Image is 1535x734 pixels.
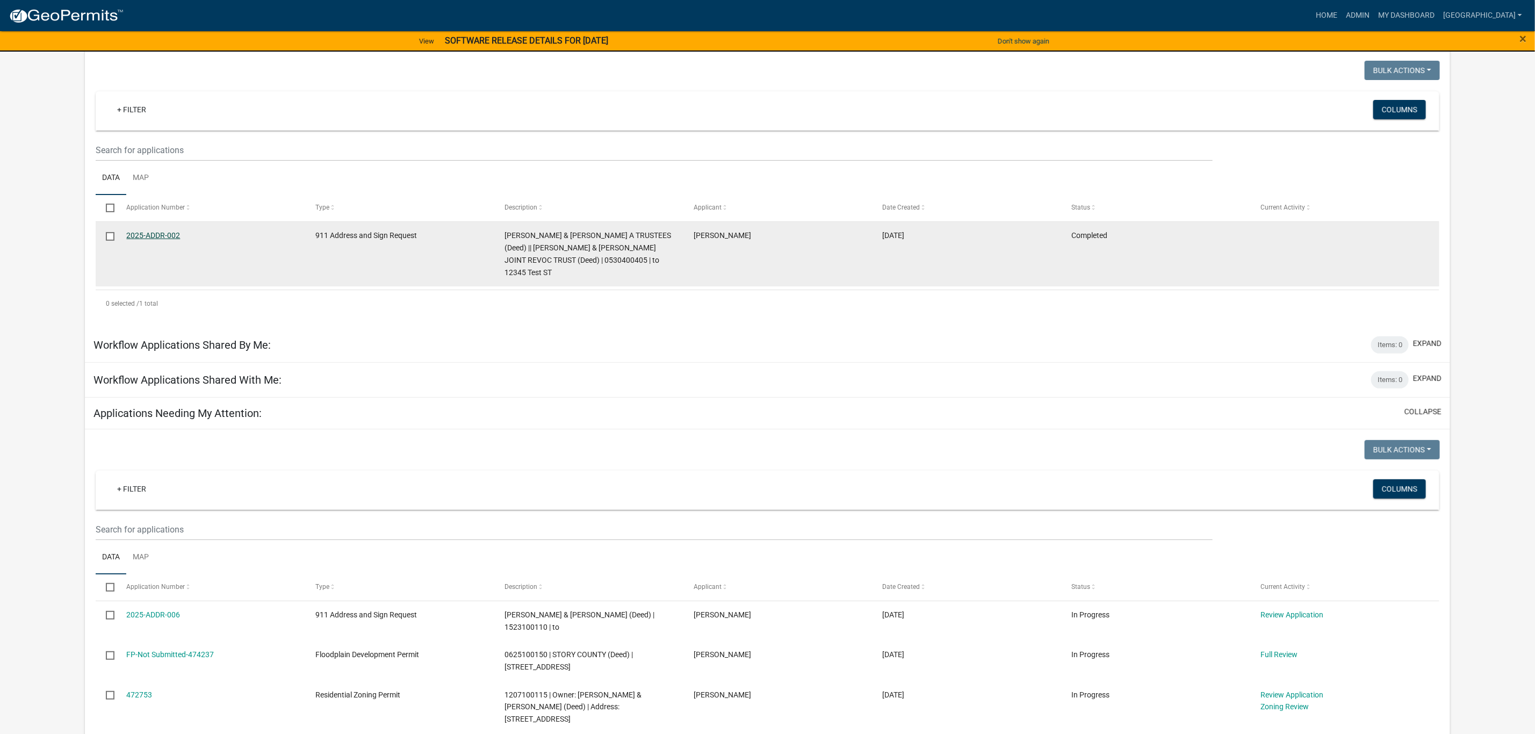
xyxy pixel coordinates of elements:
[505,610,654,631] span: BAKER, NICKOLAS RYAN & STEPHANIE LYNN (Deed) | 1523100110 | to
[96,139,1213,161] input: Search for applications
[96,519,1213,541] input: Search for applications
[445,35,608,46] strong: SOFTWARE RELEASE DETAILS FOR [DATE]
[1439,5,1526,26] a: [GEOGRAPHIC_DATA]
[96,541,126,575] a: Data
[109,100,155,119] a: + Filter
[1071,610,1109,619] span: In Progress
[109,479,155,499] a: + Filter
[1260,702,1309,711] a: Zoning Review
[1250,574,1439,600] datatable-header-cell: Current Activity
[126,541,155,575] a: Map
[126,583,185,591] span: Application Number
[1373,100,1426,119] button: Columns
[1071,204,1090,211] span: Status
[1520,31,1527,46] span: ×
[315,650,419,659] span: Floodplain Development Permit
[505,690,642,724] span: 1207100115 | Owner: VAUGHN, DENNIS & CHRIS (Deed) | Address: 68062 LINCOLN HIGHWAY
[1061,574,1250,600] datatable-header-cell: Status
[93,407,262,420] h5: Applications Needing My Attention:
[315,231,417,240] span: 911 Address and Sign Request
[1520,32,1527,45] button: Close
[883,610,905,619] span: 09/06/2025
[1371,336,1409,354] div: Items: 0
[315,204,329,211] span: Type
[505,231,671,276] span: ZIEL, ERIC R & CAROL A TRUSTEES (Deed) || ZIEL, ERIC & CAROL JOINT REVOC TRUST (Deed) | 053040040...
[1365,440,1440,459] button: Bulk Actions
[1260,690,1323,699] a: Review Application
[305,574,494,600] datatable-header-cell: Type
[872,574,1061,600] datatable-header-cell: Date Created
[1365,61,1440,80] button: Bulk Actions
[883,690,905,699] span: 09/02/2025
[93,339,271,351] h5: Workflow Applications Shared By Me:
[1260,583,1305,591] span: Current Activity
[505,583,537,591] span: Description
[126,204,185,211] span: Application Number
[96,290,1439,317] div: 1 total
[1071,583,1090,591] span: Status
[1260,610,1323,619] a: Review Application
[1413,338,1442,349] button: expand
[96,195,116,221] datatable-header-cell: Select
[96,161,126,196] a: Data
[494,195,683,221] datatable-header-cell: Description
[1071,690,1109,699] span: In Progress
[1071,650,1109,659] span: In Progress
[1311,5,1342,26] a: Home
[494,574,683,600] datatable-header-cell: Description
[415,32,438,50] a: View
[1260,204,1305,211] span: Current Activity
[883,650,905,659] span: 09/05/2025
[1371,371,1409,388] div: Items: 0
[683,195,873,221] datatable-header-cell: Applicant
[106,300,139,307] span: 0 selected /
[1373,479,1426,499] button: Columns
[694,690,751,699] span: Dennis
[505,650,633,671] span: 0625100150 | STORY COUNTY (Deed) | 56461 180TH ST
[683,574,873,600] datatable-header-cell: Applicant
[315,583,329,591] span: Type
[315,690,400,699] span: Residential Zoning Permit
[126,690,152,699] a: 472753
[126,161,155,196] a: Map
[116,195,305,221] datatable-header-cell: Application Number
[93,373,282,386] h5: Workflow Applications Shared With Me:
[694,583,722,591] span: Applicant
[126,610,180,619] a: 2025-ADDR-006
[1404,406,1442,418] button: collapse
[694,650,751,659] span: Sara Carmichael
[883,204,920,211] span: Date Created
[85,50,1450,328] div: collapse
[883,231,905,240] span: 08/04/2025
[505,204,537,211] span: Description
[116,574,305,600] datatable-header-cell: Application Number
[883,583,920,591] span: Date Created
[1342,5,1374,26] a: Admin
[872,195,1061,221] datatable-header-cell: Date Created
[126,231,180,240] a: 2025-ADDR-002
[1260,650,1298,659] a: Full Review
[1071,231,1107,240] span: Completed
[315,610,417,619] span: 911 Address and Sign Request
[1374,5,1439,26] a: My Dashboard
[694,610,751,619] span: Stephanie Baker
[694,204,722,211] span: Applicant
[126,650,214,659] a: FP-Not Submitted-474237
[305,195,494,221] datatable-header-cell: Type
[1413,373,1442,384] button: expand
[694,231,751,240] span: Marcus Amman
[1250,195,1439,221] datatable-header-cell: Current Activity
[993,32,1054,50] button: Don't show again
[1061,195,1250,221] datatable-header-cell: Status
[96,574,116,600] datatable-header-cell: Select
